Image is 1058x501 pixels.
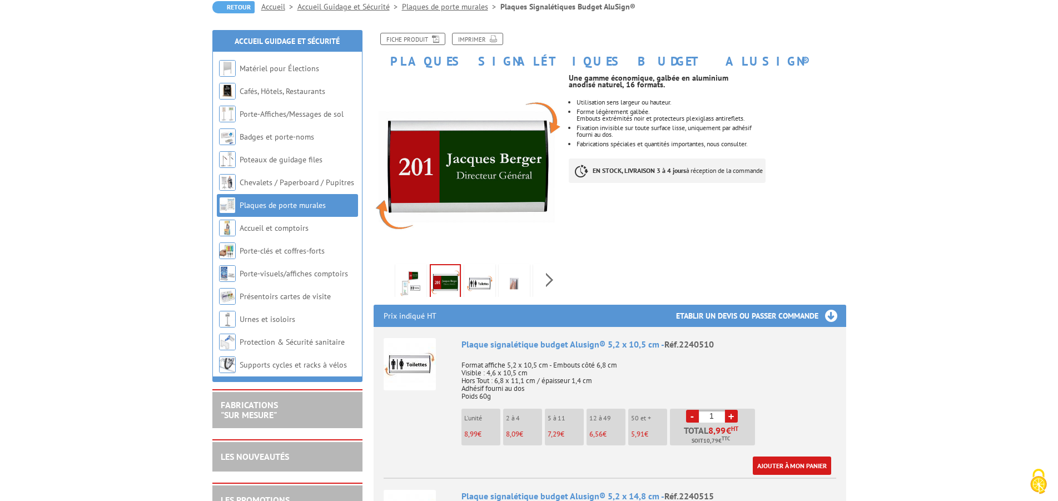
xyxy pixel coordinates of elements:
[593,166,686,175] strong: EN STOCK, LIVRAISON 3 à 4 jours
[569,81,846,88] div: anodisé naturel, 16 formats.
[631,429,644,439] span: 5,91
[240,63,319,73] a: Matériel pour Élections
[506,429,519,439] span: 8,09
[577,108,846,115] div: Forme légèrement galbée.
[240,132,314,142] a: Badges et porte-noms
[692,436,730,445] span: Soit €
[219,220,236,236] img: Accueil et comptoirs
[577,131,846,138] div: fourni au dos.
[664,339,714,350] span: Réf.2240510
[461,354,836,400] p: Format affiche 5,2 x 10,5 cm - Embouts côté 6,8 cm Visible : 4,6 x 10,5 cm Hors Tout : 6,8 x 11,1...
[219,265,236,282] img: Porte-visuels/affiches comptoirs
[219,151,236,168] img: Poteaux de guidage files
[219,174,236,191] img: Chevalets / Paperboard / Pupitres
[240,360,347,370] a: Supports cycles et racks à vélos
[548,429,560,439] span: 7,29
[1019,463,1058,501] button: Cookies (fenêtre modale)
[261,2,297,12] a: Accueil
[240,155,322,165] a: Poteaux de guidage files
[464,430,500,438] p: €
[673,426,755,445] p: Total
[402,2,500,12] a: Plaques de porte murales
[219,60,236,77] img: Matériel pour Élections
[240,177,354,187] a: Chevalets / Paperboard / Pupitres
[219,106,236,122] img: Porte-Affiches/Messages de sol
[577,115,846,122] div: Embouts extrémités noir et protecteurs plexiglass antireflets.
[577,99,846,106] li: Utilisation sens largeur ou hauteur.
[631,430,667,438] p: €
[708,426,726,435] span: 8,99
[297,2,402,12] a: Accueil Guidage et Sécurité
[212,1,255,13] a: Retour
[686,410,699,423] a: -
[240,200,326,210] a: Plaques de porte murales
[501,266,528,301] img: 22240510_1.jpg
[589,414,625,422] p: 12 à 49
[753,457,831,475] a: Ajouter à mon panier
[577,125,846,131] div: Fixation invisible sur toute surface lisse, uniquement par adhésif
[380,33,445,45] a: Fiche produit
[500,1,635,12] li: Plaques Signalétiques Budget AluSign®
[461,338,836,351] div: Plaque signalétique budget Alusign® 5,2 x 10,5 cm -
[548,430,584,438] p: €
[577,141,846,147] li: Fabrications spéciales et quantités importantes, nous consulter.
[384,338,436,390] img: Plaque signalétique budget Alusign® 5,2 x 10,5 cm
[219,334,236,350] img: Protection & Sécurité sanitaire
[235,36,340,46] a: Accueil Guidage et Sécurité
[569,75,846,81] div: Une gamme économique, galbée en aluminium
[221,399,278,420] a: FABRICATIONS"Sur Mesure"
[240,223,309,233] a: Accueil et comptoirs
[240,86,325,96] a: Cafés, Hôtels, Restaurants
[506,414,542,422] p: 2 à 4
[240,246,325,256] a: Porte-clés et coffres-forts
[398,266,424,301] img: plaques_de_porte_murale_2240510.jpg
[535,266,562,301] img: 22240510_2.jpg
[466,266,493,301] img: plaques_signaletiques_budget_alusign_2240510.jpg
[703,436,718,445] span: 10,79
[374,73,561,260] img: plaques_de_porte_murales_2240710.jpg
[548,414,584,422] p: 5 à 11
[240,269,348,279] a: Porte-visuels/affiches comptoirs
[464,429,478,439] span: 8,99
[544,271,555,289] span: Next
[240,314,295,324] a: Urnes et isoloirs
[240,109,344,119] a: Porte-Affiches/Messages de sol
[452,33,503,45] a: Imprimer
[722,435,730,442] sup: TTC
[731,425,738,433] sup: HT
[219,242,236,259] img: Porte-clés et coffres-forts
[219,311,236,328] img: Urnes et isoloirs
[1025,468,1052,495] img: Cookies (fenêtre modale)
[506,430,542,438] p: €
[219,128,236,145] img: Badges et porte-noms
[240,291,331,301] a: Présentoirs cartes de visite
[384,305,436,327] p: Prix indiqué HT
[676,305,846,327] h3: Etablir un devis ou passer commande
[240,337,345,347] a: Protection & Sécurité sanitaire
[589,429,603,439] span: 6,56
[569,158,766,183] p: à réception de la commande
[725,410,738,423] a: +
[219,288,236,305] img: Présentoirs cartes de visite
[221,451,289,462] a: LES NOUVEAUTÉS
[219,356,236,373] img: Supports cycles et racks à vélos
[726,426,731,435] span: €
[219,83,236,100] img: Cafés, Hôtels, Restaurants
[464,414,500,422] p: L'unité
[219,197,236,214] img: Plaques de porte murales
[431,265,460,300] img: plaques_de_porte_murales_2240710.jpg
[631,414,667,422] p: 50 et +
[589,430,625,438] p: €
